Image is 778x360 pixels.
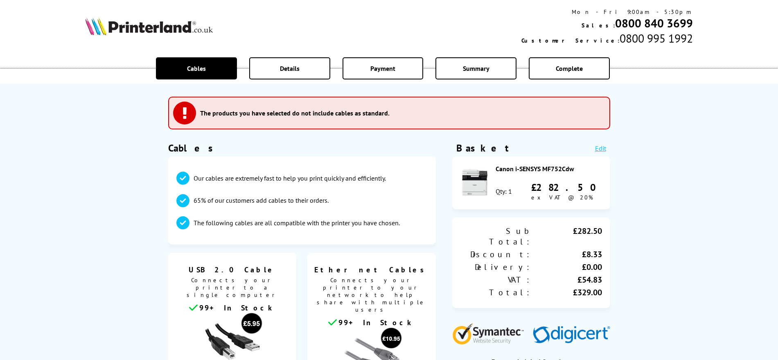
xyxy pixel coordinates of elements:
span: ex VAT @ 20% [531,194,593,201]
div: £282.50 [531,181,602,194]
span: Customer Service: [521,37,620,44]
span: Summary [463,64,489,72]
img: Digicert [533,326,610,344]
div: Total: [460,287,531,298]
div: VAT: [460,274,531,285]
span: Cables [187,64,206,72]
div: Discount: [460,249,531,260]
div: £54.83 [531,274,602,285]
div: £329.00 [531,287,602,298]
div: Canon i-SENSYS MF752Cdw [496,165,602,173]
a: 0800 840 3699 [615,16,693,31]
div: Basket [456,142,510,154]
img: Symantec Website Security [452,321,530,344]
div: Mon - Fri 9:00am - 5:30pm [521,8,693,16]
span: 0800 995 1992 [620,31,693,46]
div: £0.00 [531,262,602,272]
div: £282.50 [531,226,602,247]
h3: The products you have selected do not include cables as standard. [200,109,390,117]
div: £8.33 [531,249,602,260]
p: 65% of our customers add cables to their orders. [194,196,329,205]
span: Sales: [582,22,615,29]
p: The following cables are all compatible with the printer you have chosen. [194,218,400,227]
span: Ethernet Cables [313,265,430,274]
div: Qty: 1 [496,187,512,195]
h1: Cables [168,142,436,154]
span: Connects your printer to your network to help share with multiple users [311,274,432,317]
img: Canon i-SENSYS MF752Cdw [460,168,489,197]
div: Delivery: [460,262,531,272]
span: Payment [370,64,395,72]
span: 99+ In Stock [338,318,415,327]
span: Connects your printer to a single computer [172,274,293,303]
div: Sub Total: [460,226,531,247]
span: 99+ In Stock [199,303,275,312]
p: Our cables are extremely fast to help you print quickly and efficiently. [194,174,386,183]
span: Complete [556,64,583,72]
img: Printerland Logo [85,17,213,35]
span: USB 2.0 Cable [174,265,291,274]
a: Edit [595,144,606,152]
span: Details [280,64,300,72]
